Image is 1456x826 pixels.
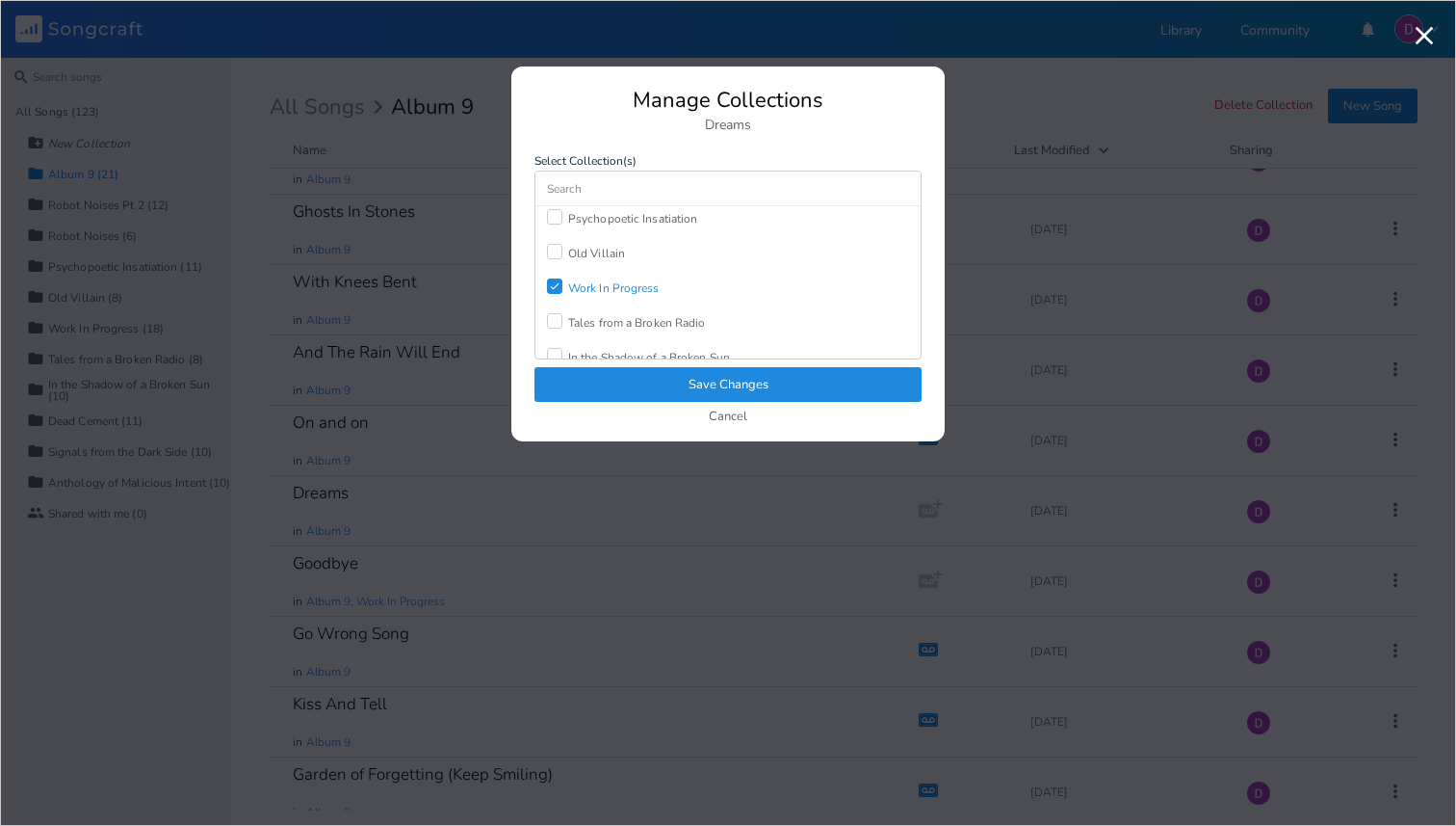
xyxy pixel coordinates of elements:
div: In the Shadow of a Broken Sun [568,352,730,363]
input: Search [535,172,921,206]
div: Tales from a Broken Radio [568,317,706,329]
div: Manage Collections [534,90,922,111]
button: Cancel [709,410,747,426]
div: Psychopoetic Insatiation [568,213,697,225]
label: Select Collection(s) [534,155,922,167]
div: Dreams [534,119,922,132]
button: Save Changes [534,367,922,402]
div: Old Villain [568,248,625,259]
div: Work In Progress [568,282,660,294]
